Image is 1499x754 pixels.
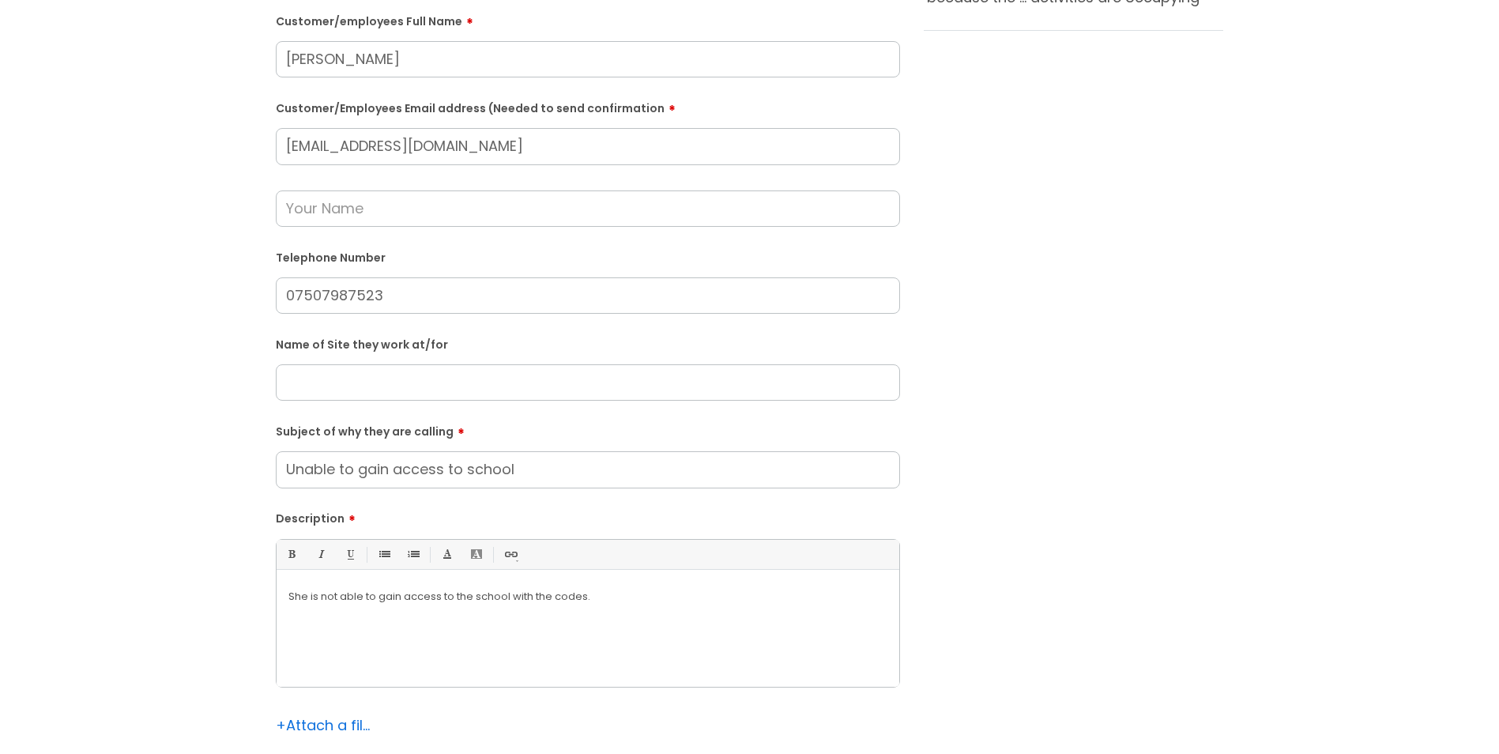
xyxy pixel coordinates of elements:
a: 1. Ordered List (Ctrl-Shift-8) [403,545,423,564]
label: Customer/employees Full Name [276,9,900,28]
label: Customer/Employees Email address (Needed to send confirmation [276,96,900,115]
a: Bold (Ctrl-B) [281,545,301,564]
input: Email [276,128,900,164]
div: Attach a file [276,713,371,738]
a: Italic (Ctrl-I) [311,545,330,564]
a: • Unordered List (Ctrl-Shift-7) [374,545,394,564]
a: Font Color [437,545,457,564]
input: Your Name [276,190,900,227]
label: Description [276,507,900,526]
label: Subject of why they are calling [276,420,900,439]
a: Underline(Ctrl-U) [340,545,360,564]
p: She is not able to gain access to the school with the codes. [288,590,887,604]
label: Name of Site they work at/for [276,335,900,352]
label: Telephone Number [276,248,900,265]
a: Link [500,545,520,564]
a: Back Color [466,545,486,564]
